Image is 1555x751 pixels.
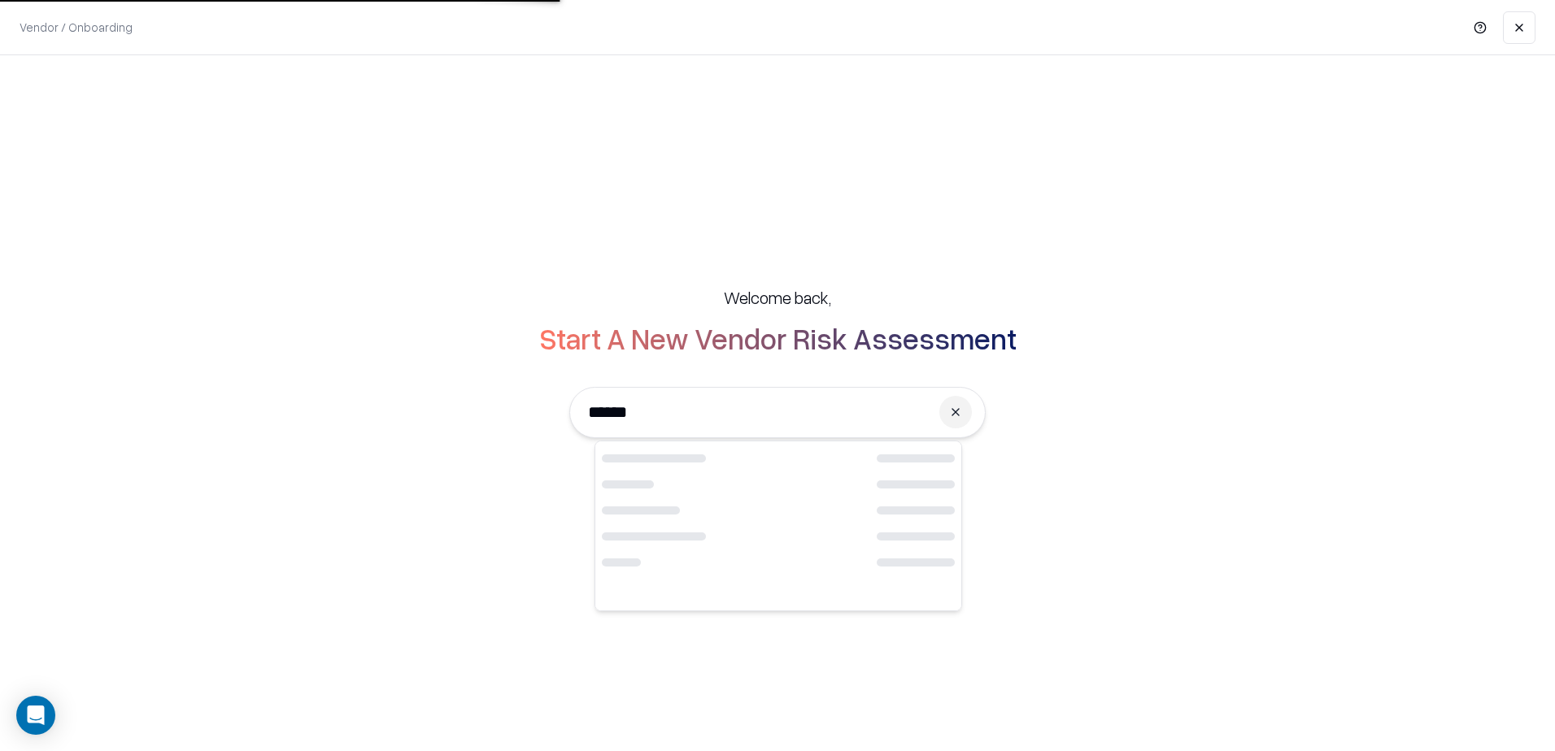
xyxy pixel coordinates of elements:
p: Vendor / Onboarding [20,19,133,36]
div: Open Intercom Messenger [16,696,55,735]
h5: Welcome back, [724,286,831,309]
div: Loading... [595,441,961,584]
h2: Start A New Vendor Risk Assessment [539,322,1017,354]
div: Suggestions [595,441,962,611]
